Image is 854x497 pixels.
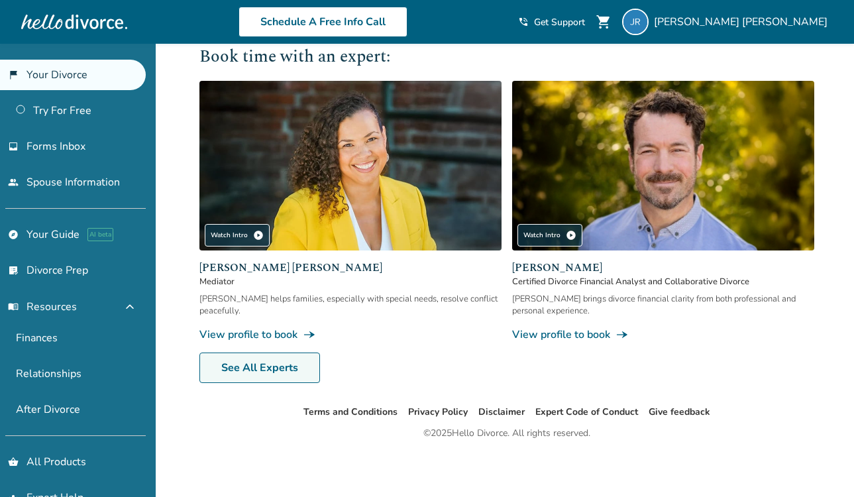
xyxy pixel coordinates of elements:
[512,276,814,288] span: Certified Divorce Financial Analyst and Collaborative Divorce
[253,230,264,241] span: play_circle
[423,425,590,441] div: © 2025 Hello Divorce. All rights reserved.
[8,300,77,314] span: Resources
[8,141,19,152] span: inbox
[8,229,19,240] span: explore
[199,260,502,276] span: [PERSON_NAME] [PERSON_NAME]
[199,293,502,317] div: [PERSON_NAME] helps families, especially with special needs, resolve conflict peacefully.
[566,230,576,241] span: play_circle
[518,16,585,28] a: phone_in_talkGet Support
[512,293,814,317] div: [PERSON_NAME] brings divorce financial clarity from both professional and personal experience.
[788,433,854,497] iframe: Chat Widget
[518,17,529,27] span: phone_in_talk
[27,139,85,154] span: Forms Inbox
[199,45,814,70] h2: Book time with an expert:
[303,406,398,418] a: Terms and Conditions
[199,81,502,251] img: Claudia Brown Coulter
[512,81,814,251] img: John Duffy
[303,328,316,341] span: line_end_arrow_notch
[649,404,710,420] li: Give feedback
[199,327,502,342] a: View profile to bookline_end_arrow_notch
[8,302,19,312] span: menu_book
[205,224,270,247] div: Watch Intro
[122,299,138,315] span: expand_less
[199,276,502,288] span: Mediator
[8,457,19,467] span: shopping_basket
[596,14,612,30] span: shopping_cart
[517,224,582,247] div: Watch Intro
[535,406,638,418] a: Expert Code of Conduct
[87,228,113,241] span: AI beta
[8,177,19,188] span: people
[199,353,320,383] a: See All Experts
[478,404,525,420] li: Disclaimer
[615,328,629,341] span: line_end_arrow_notch
[8,70,19,80] span: flag_2
[512,260,814,276] span: [PERSON_NAME]
[512,327,814,342] a: View profile to bookline_end_arrow_notch
[534,16,585,28] span: Get Support
[8,265,19,276] span: list_alt_check
[622,9,649,35] img: jenniferanns@usa.com
[654,15,833,29] span: [PERSON_NAME] [PERSON_NAME]
[239,7,407,37] a: Schedule A Free Info Call
[408,406,468,418] a: Privacy Policy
